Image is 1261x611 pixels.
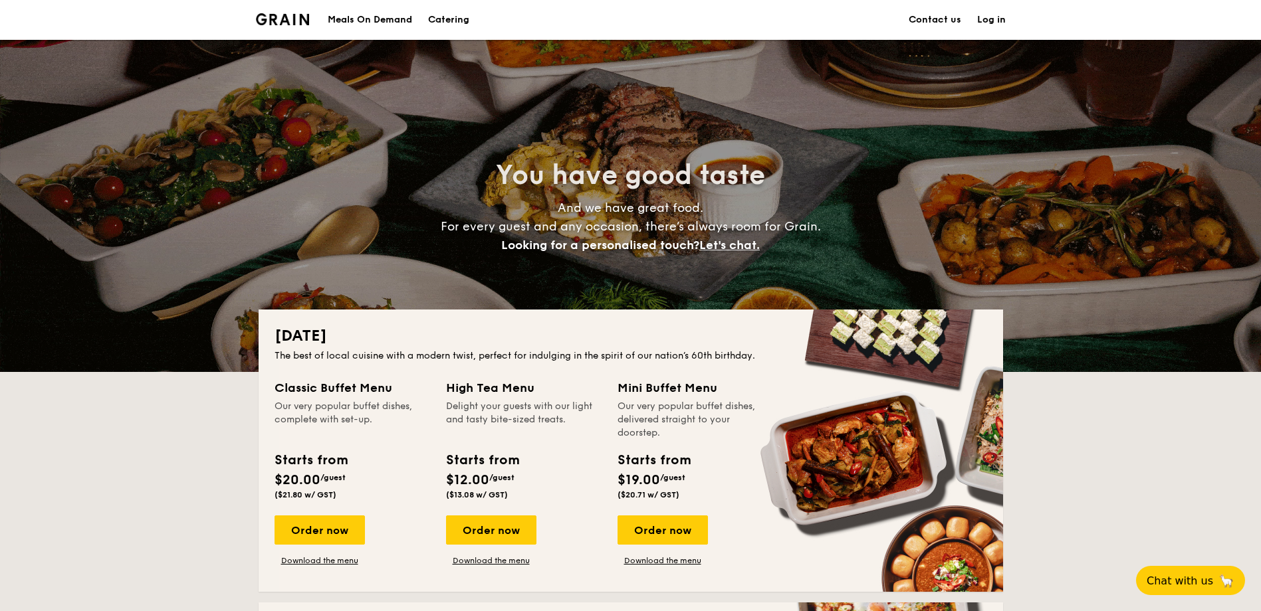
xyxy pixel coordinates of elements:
a: Logotype [256,13,310,25]
span: ($21.80 w/ GST) [275,490,336,499]
div: Our very popular buffet dishes, delivered straight to your doorstep. [618,400,773,440]
div: Starts from [446,450,518,470]
span: $20.00 [275,472,320,488]
span: ($20.71 w/ GST) [618,490,679,499]
a: Download the menu [275,555,365,566]
div: Starts from [618,450,690,470]
div: Classic Buffet Menu [275,379,430,397]
div: The best of local cuisine with a modern twist, perfect for indulging in the spirit of our nation’... [275,349,987,363]
span: /guest [489,473,515,482]
span: /guest [320,473,346,482]
span: $12.00 [446,472,489,488]
div: Order now [618,515,708,545]
div: Order now [446,515,536,545]
div: Order now [275,515,365,545]
div: Our very popular buffet dishes, complete with set-up. [275,400,430,440]
span: Let's chat. [699,238,760,252]
span: ($13.08 w/ GST) [446,490,508,499]
span: /guest [660,473,685,482]
img: Grain [256,13,310,25]
a: Download the menu [446,555,536,566]
span: $19.00 [618,472,660,488]
a: Download the menu [618,555,708,566]
h2: [DATE] [275,325,987,347]
span: Chat with us [1147,574,1213,587]
button: Chat with us🦙 [1136,566,1245,595]
div: Starts from [275,450,347,470]
div: Delight your guests with our light and tasty bite-sized treats. [446,400,602,440]
span: 🦙 [1218,573,1234,588]
div: High Tea Menu [446,379,602,397]
div: Mini Buffet Menu [618,379,773,397]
